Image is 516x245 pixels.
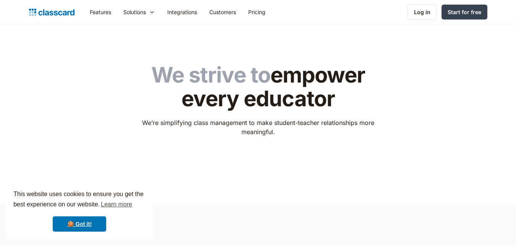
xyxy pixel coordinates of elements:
div: cookieconsent [6,182,153,239]
span: We strive to [151,62,270,88]
a: Customers [203,3,242,21]
span: This website uses cookies to ensure you get the best experience on our website. [13,190,146,210]
a: Features [84,3,117,21]
a: Start for free [442,5,487,19]
a: learn more about cookies [100,199,133,210]
a: Logo [29,7,74,18]
a: Integrations [161,3,203,21]
p: We’re simplifying class management to make student-teacher relationships more meaningful. [137,118,379,136]
div: Solutions [123,8,146,16]
div: Solutions [117,3,161,21]
h1: empower every educator [137,63,379,110]
div: Start for free [448,8,481,16]
a: Pricing [242,3,272,21]
div: Log in [414,8,430,16]
a: Log in [408,4,437,20]
a: dismiss cookie message [53,216,106,232]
